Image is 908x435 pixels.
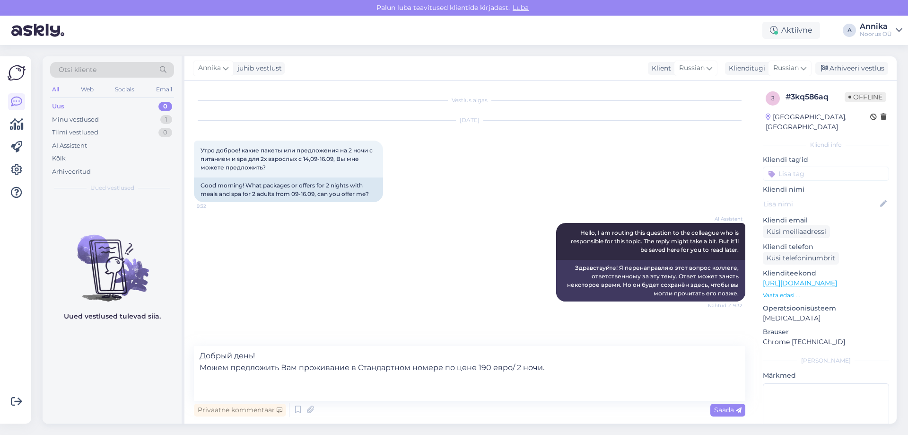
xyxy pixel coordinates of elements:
input: Lisa nimi [763,199,878,209]
div: Küsi telefoninumbrit [763,252,839,265]
div: Web [79,83,96,96]
div: Socials [113,83,136,96]
p: Vaata edasi ... [763,291,889,300]
div: 0 [158,128,172,137]
p: Klienditeekond [763,268,889,278]
p: Chrome [TECHNICAL_ID] [763,337,889,347]
div: [PERSON_NAME] [763,356,889,365]
span: Russian [679,63,705,73]
a: AnnikaNoorus OÜ [860,23,902,38]
a: [URL][DOMAIN_NAME] [763,279,837,287]
p: Kliendi email [763,215,889,225]
div: Noorus OÜ [860,30,892,38]
div: Aktiivne [762,22,820,39]
span: 3 [771,95,775,102]
div: Arhiveeritud [52,167,91,177]
div: Annika [860,23,892,30]
div: Kliendi info [763,141,889,149]
img: No chats [43,218,182,303]
p: Uued vestlused tulevad siia. [64,311,161,321]
p: Märkmed [763,371,889,381]
div: Email [154,83,174,96]
span: Russian [773,63,799,73]
p: Kliendi telefon [763,242,889,252]
p: Brauser [763,327,889,337]
span: Nähtud ✓ 9:32 [707,302,742,309]
div: A [843,24,856,37]
div: juhib vestlust [234,63,282,73]
span: Утро доброе! какие пакеты или предложения на 2 ночи с питанием и spa для 2х взрослых с 14,09-16.0... [201,147,374,171]
div: Privaatne kommentaar [194,404,286,417]
div: All [50,83,61,96]
p: Operatsioonisüsteem [763,303,889,313]
span: 9:32 [197,203,232,210]
div: Vestlus algas [194,96,745,105]
div: Tiimi vestlused [52,128,98,137]
div: AI Assistent [52,141,87,151]
div: 0 [158,102,172,111]
div: Arhiveeri vestlus [815,62,888,75]
div: Klienditugi [725,63,765,73]
span: Otsi kliente [59,65,96,75]
span: Annika [198,63,221,73]
p: Kliendi tag'id [763,155,889,165]
div: Kõik [52,154,66,163]
span: AI Assistent [707,215,742,222]
img: Askly Logo [8,64,26,82]
div: Küsi meiliaadressi [763,225,830,238]
div: Uus [52,102,64,111]
div: # 3kq586aq [786,91,845,103]
span: Offline [845,92,886,102]
div: [GEOGRAPHIC_DATA], [GEOGRAPHIC_DATA] [766,112,870,132]
div: Klient [648,63,671,73]
textarea: Добрый день! Можем предложить Вам проживание в Стандартном номере по цене 190 евро/ 2 ночи. [194,346,745,401]
div: Здравствуйте! Я перенаправляю этот вопрос коллеге, ответственному за эту тему. Ответ может занять... [556,260,745,302]
span: Luba [510,3,532,12]
div: Minu vestlused [52,115,99,124]
span: Saada [714,406,742,414]
div: Good morning! What packages or offers for 2 nights with meals and spa for 2 adults from 09-16.09,... [194,178,383,202]
span: Uued vestlused [90,184,134,192]
input: Lisa tag [763,167,889,181]
span: Hello, I am routing this question to the colleague who is responsible for this topic. The reply m... [571,229,740,253]
div: 1 [160,115,172,124]
p: [MEDICAL_DATA] [763,313,889,323]
p: Kliendi nimi [763,185,889,195]
div: [DATE] [194,116,745,124]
